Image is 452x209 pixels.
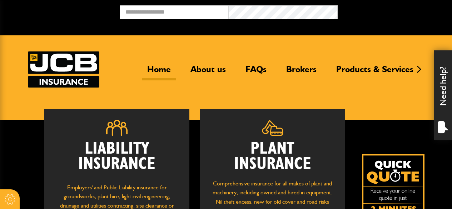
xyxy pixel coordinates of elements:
[434,50,452,140] div: Need help?
[28,51,99,88] a: JCB Insurance Services
[331,64,419,80] a: Products & Services
[240,64,272,80] a: FAQs
[28,51,99,88] img: JCB Insurance Services logo
[142,64,176,80] a: Home
[338,5,447,16] button: Broker Login
[211,141,334,172] h2: Plant Insurance
[281,64,322,80] a: Brokers
[55,141,179,176] h2: Liability Insurance
[185,64,231,80] a: About us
